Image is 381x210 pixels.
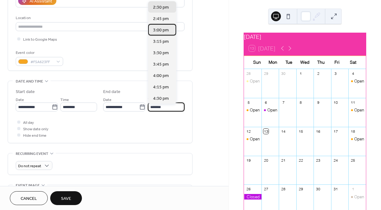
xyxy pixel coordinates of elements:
[60,97,69,103] span: Time
[333,100,338,105] div: 10
[246,187,251,192] div: 26
[244,107,261,113] div: Open
[281,71,286,76] div: 30
[313,56,329,69] div: Thu
[351,71,356,76] div: 4
[16,78,43,85] span: Date and time
[345,56,361,69] div: Sat
[333,187,338,192] div: 31
[263,187,269,192] div: 27
[16,151,48,157] span: Recurring event
[23,36,57,43] span: Link to Google Maps
[348,194,366,200] div: Open
[329,56,345,69] div: Fri
[281,129,286,134] div: 14
[244,136,261,142] div: Open
[263,129,269,134] div: 13
[61,196,71,202] span: Save
[348,107,366,113] div: Open
[351,129,356,134] div: 18
[246,100,251,105] div: 5
[263,100,269,105] div: 6
[250,78,260,84] div: Open
[153,84,169,91] span: 4:15 pm
[316,100,321,105] div: 9
[333,158,338,163] div: 24
[30,59,53,65] span: #F5A623FF
[23,119,34,126] span: All day
[153,16,169,22] span: 2:45 pm
[21,196,37,202] span: Cancel
[316,129,321,134] div: 16
[153,61,169,68] span: 3:45 pm
[10,191,48,205] button: Cancel
[153,50,169,56] span: 3:30 pm
[246,158,251,163] div: 19
[316,187,321,192] div: 30
[244,194,261,200] div: Closed
[153,73,169,79] span: 4:00 pm
[23,126,48,132] span: Show date only
[333,71,338,76] div: 3
[249,56,265,69] div: Sun
[153,27,169,34] span: 3:00 pm
[354,78,364,84] div: Open
[250,107,260,113] div: Open
[297,56,313,69] div: Wed
[316,71,321,76] div: 2
[244,78,261,84] div: Open
[265,56,281,69] div: Mon
[298,71,303,76] div: 1
[16,182,40,189] span: Event image
[153,38,169,45] span: 3:15 pm
[316,158,321,163] div: 23
[16,89,35,95] div: Start date
[103,89,120,95] div: End date
[153,95,169,102] span: 4:30 pm
[281,158,286,163] div: 21
[298,158,303,163] div: 22
[18,163,41,170] span: Do not repeat
[267,107,277,113] div: Open
[16,50,62,56] div: Event color
[263,158,269,163] div: 20
[23,132,47,139] span: Hide end time
[261,107,279,113] div: Open
[298,187,303,192] div: 29
[333,129,338,134] div: 17
[281,100,286,105] div: 7
[244,33,366,41] div: [DATE]
[348,136,366,142] div: Open
[354,107,364,113] div: Open
[16,15,183,21] div: Location
[263,71,269,76] div: 29
[351,187,356,192] div: 1
[354,194,364,200] div: Open
[281,56,297,69] div: Tue
[153,4,169,11] span: 2:30 pm
[298,129,303,134] div: 15
[148,97,156,103] span: Time
[351,158,356,163] div: 25
[351,100,356,105] div: 11
[354,136,364,142] div: Open
[16,97,24,103] span: Date
[250,136,260,142] div: Open
[298,100,303,105] div: 8
[281,187,286,192] div: 28
[246,129,251,134] div: 12
[348,78,366,84] div: Open
[50,191,82,205] button: Save
[246,71,251,76] div: 28
[103,97,111,103] span: Date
